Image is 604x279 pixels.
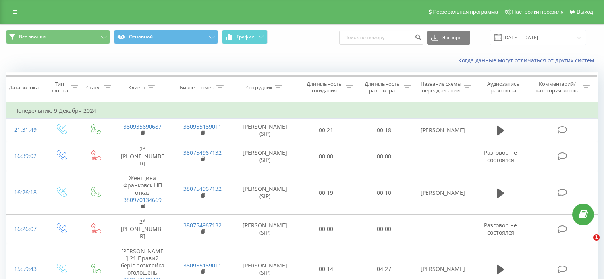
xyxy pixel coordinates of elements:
div: Длительность разговора [362,81,402,94]
td: [PERSON_NAME] [413,171,473,215]
div: Комментарий/категория звонка [534,81,581,94]
td: [PERSON_NAME] (SIP) [233,142,297,171]
a: 380754967132 [183,149,222,156]
td: 2*[PHONE_NUMBER] [112,142,172,171]
button: Экспорт [427,31,470,45]
div: Дата звонка [9,84,39,91]
span: Настройки профиля [512,9,563,15]
td: [PERSON_NAME] (SIP) [233,171,297,215]
input: Поиск по номеру [339,31,423,45]
td: [PERSON_NAME] (SIP) [233,119,297,142]
div: 21:31:49 [14,122,35,138]
span: Выход [577,9,593,15]
iframe: Intercom live chat [577,234,596,253]
div: Длительность ожидания [305,81,344,94]
td: 00:19 [297,171,355,215]
span: Разговор не состоялся [484,149,517,164]
div: 16:39:02 [14,148,35,164]
button: Все звонки [6,30,110,44]
div: Клиент [128,84,146,91]
a: 380955189011 [183,123,222,130]
div: Тип звонка [50,81,69,94]
div: 15:59:43 [14,262,35,277]
span: 1 [593,234,600,241]
td: 00:00 [297,142,355,171]
td: 00:10 [355,171,413,215]
td: 00:00 [297,215,355,244]
button: Основной [114,30,218,44]
td: Женщина Франковск НП отказ [112,171,172,215]
a: 380955189011 [183,262,222,269]
td: 00:00 [355,142,413,171]
div: Статус [86,84,102,91]
a: 380754967132 [183,221,222,229]
div: Сотрудник [246,84,273,91]
span: Разговор не состоялся [484,221,517,236]
span: Реферальная программа [433,9,498,15]
td: Понедельник, 9 Декабря 2024 [6,103,598,119]
div: Название схемы переадресации [420,81,462,94]
button: График [222,30,268,44]
td: 2*[PHONE_NUMBER] [112,215,172,244]
a: 380935690687 [124,123,162,130]
span: Все звонки [19,34,46,40]
span: График [237,34,254,40]
td: 00:18 [355,119,413,142]
div: 16:26:07 [14,221,35,237]
a: Когда данные могут отличаться от других систем [458,56,598,64]
a: 380970134669 [124,196,162,204]
td: [PERSON_NAME] (SIP) [233,215,297,244]
a: 380754967132 [183,185,222,192]
td: [PERSON_NAME] [413,119,473,142]
td: 00:21 [297,119,355,142]
div: Аудиозапись разговора [480,81,527,94]
div: Бизнес номер [180,84,214,91]
td: 00:00 [355,215,413,244]
div: 16:26:18 [14,185,35,200]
